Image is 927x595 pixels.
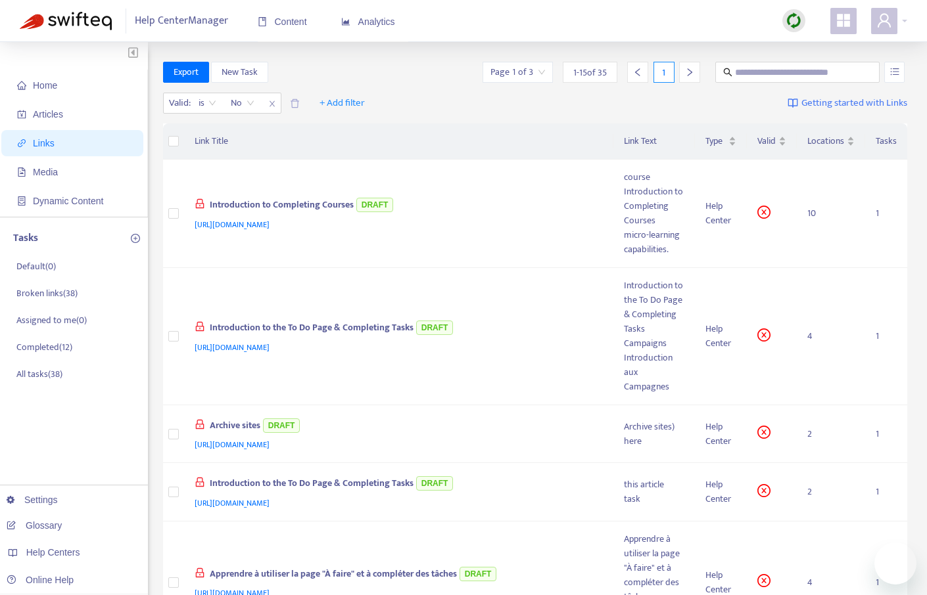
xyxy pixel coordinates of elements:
[17,81,26,90] span: home
[222,65,258,79] span: New Task
[195,438,270,451] span: [URL][DOMAIN_NAME]
[195,318,598,340] div: Introduction to the To Do Page & Completing Tasks
[258,16,307,27] span: Content
[705,134,726,148] span: Type
[633,68,642,77] span: left
[310,93,375,114] button: + Add filter
[797,405,865,463] td: 2
[865,160,907,268] td: 1
[416,320,454,335] span: DRAFT
[695,123,747,160] th: Type
[786,12,802,29] img: sync.dc5367851b00ba804db3.png
[723,68,732,77] span: search
[890,67,899,76] span: unordered-list
[341,17,350,26] span: area-chart
[865,405,907,463] td: 1
[747,123,797,160] th: Valid
[624,351,684,394] div: Introduction aux Campagnes
[416,476,454,491] span: DRAFT
[7,575,74,585] a: Online Help
[797,123,865,160] th: Locations
[624,492,684,506] div: task
[705,199,736,228] div: Help Center
[341,16,395,27] span: Analytics
[13,231,38,246] p: Tasks
[16,259,56,273] p: Default ( 0 )
[788,98,798,108] img: image-link
[7,495,58,505] a: Settings
[356,198,394,212] span: DRAFT
[16,313,87,327] p: Assigned to me ( 0 )
[801,96,907,111] span: Getting started with Links
[16,286,78,300] p: Broken links ( 38 )
[20,12,112,30] img: Swifteq
[788,93,907,114] a: Getting started with Links
[624,420,684,434] div: Archive sites)
[195,564,598,586] div: Apprendre à utiliser la page "À faire" et à compléter des tâches
[865,463,907,521] td: 1
[757,426,771,439] span: close-circle
[757,484,771,497] span: close-circle
[807,134,844,148] span: Locations
[705,477,736,506] div: Help Center
[131,234,140,243] span: plus-circle
[624,336,684,351] div: Campaigns
[195,496,270,510] span: [URL][DOMAIN_NAME]
[705,322,736,351] div: Help Center
[263,418,300,433] span: DRAFT
[195,477,205,487] span: lock
[460,567,497,581] span: DRAFT
[797,160,865,268] td: 10
[264,96,281,112] span: close
[195,419,205,430] span: lock
[195,321,205,332] span: lock
[757,134,776,148] span: Valid
[757,328,771,342] span: close-circle
[174,65,199,79] span: Export
[195,341,270,354] span: [URL][DOMAIN_NAME]
[624,185,684,228] div: Introduction to Completing Courses
[199,93,216,113] span: is
[195,218,270,231] span: [URL][DOMAIN_NAME]
[195,195,598,217] div: Introduction to Completing Courses
[258,17,267,26] span: book
[7,520,62,531] a: Glossary
[184,123,614,160] th: Link Title
[757,574,771,587] span: close-circle
[163,62,209,83] button: Export
[797,268,865,405] td: 4
[290,99,300,108] span: delete
[624,170,684,185] div: course
[613,123,695,160] th: Link Text
[797,463,865,521] td: 2
[836,12,851,28] span: appstore
[705,420,736,449] div: Help Center
[865,268,907,405] td: 1
[865,123,907,160] th: Tasks
[17,110,26,119] span: account-book
[195,567,205,578] span: lock
[573,66,607,79] span: 1 - 15 of 35
[757,206,771,219] span: close-circle
[33,196,103,206] span: Dynamic Content
[16,340,72,354] p: Completed ( 12 )
[17,139,26,148] span: link
[874,542,916,584] iframe: Button to launch messaging window
[624,228,684,257] div: micro-learning capabilities.
[33,167,58,177] span: Media
[33,138,55,148] span: Links
[624,477,684,492] div: this article
[16,367,62,381] p: All tasks ( 38 )
[884,62,905,83] button: unordered-list
[33,80,57,91] span: Home
[135,9,228,33] span: Help Center Manager
[33,109,63,120] span: Articles
[876,12,892,28] span: user
[654,62,675,83] div: 1
[320,95,365,111] span: + Add filter
[17,196,26,206] span: container
[624,278,684,336] div: Introduction to the To Do Page & Completing Tasks
[211,62,268,83] button: New Task
[26,547,80,558] span: Help Centers
[195,198,205,209] span: lock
